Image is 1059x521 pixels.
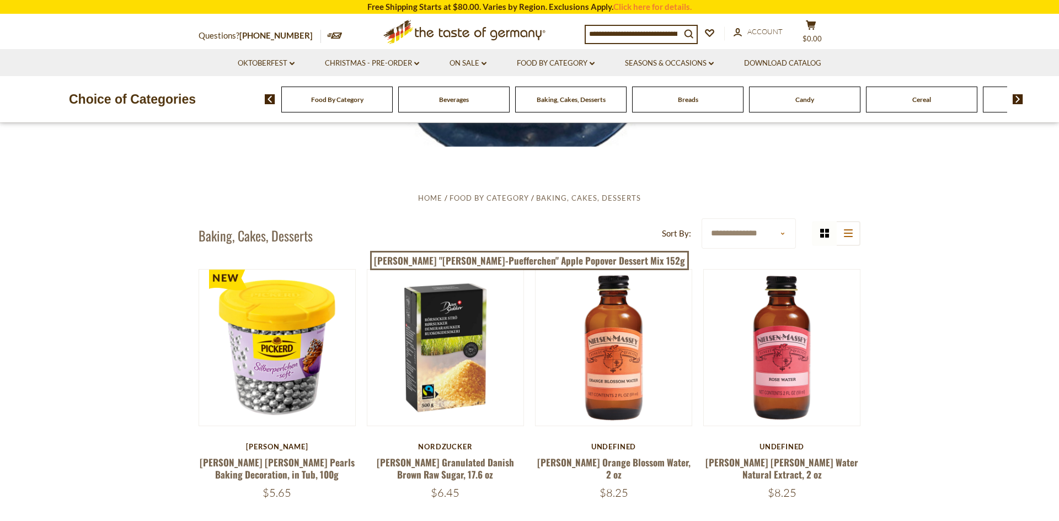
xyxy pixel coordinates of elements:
span: $5.65 [263,486,291,499]
a: Click here for details. [613,2,692,12]
a: Food By Category [517,57,595,69]
div: [PERSON_NAME] [199,442,356,451]
a: [PERSON_NAME] [PERSON_NAME] Pearls Baking Decoration, in Tub, 100g [200,455,355,481]
div: Nordzucker [367,442,524,451]
span: $0.00 [803,34,822,43]
p: Questions? [199,29,321,43]
a: Account [734,26,783,38]
button: $0.00 [794,20,827,47]
a: Candy [795,95,814,104]
img: Pickerd Silber Pearls Baking Decoration, in Tub, 100g [199,270,355,426]
span: $6.45 [431,486,459,499]
img: previous arrow [265,94,275,104]
a: Oktoberfest [238,57,295,69]
a: [PERSON_NAME] "[PERSON_NAME]-Puefferchen" Apple Popover Dessert Mix 152g [370,251,689,271]
a: [PHONE_NUMBER] [239,30,313,40]
a: [PERSON_NAME] [PERSON_NAME] Water Natural Extract, 2 oz [705,455,858,481]
a: Cereal [912,95,931,104]
a: Food By Category [311,95,363,104]
label: Sort By: [662,227,691,240]
span: Account [747,27,783,36]
a: Seasons & Occasions [625,57,714,69]
a: Download Catalog [744,57,821,69]
span: $8.25 [768,486,796,499]
div: undefined [535,442,692,451]
span: $8.25 [600,486,628,499]
div: undefined [703,442,860,451]
a: Beverages [439,95,469,104]
a: [PERSON_NAME] Granulated Danish Brown Raw Sugar, 17.6 oz [377,455,514,481]
a: Baking, Cakes, Desserts [537,95,606,104]
a: [PERSON_NAME] Orange Blossom Water, 2 oz [537,455,691,481]
a: Christmas - PRE-ORDER [325,57,419,69]
a: On Sale [450,57,486,69]
img: Nielsen-Massey Orange Blossom Water, 2 oz [536,270,692,426]
img: Nielsen-Massey Rose Water Natural Extract, 2 oz [704,270,860,426]
a: Breads [678,95,698,104]
a: Baking, Cakes, Desserts [536,194,641,202]
a: Home [418,194,442,202]
a: Food By Category [450,194,529,202]
img: next arrow [1013,94,1023,104]
img: Dan Sukker Granulated Danish Brown Raw Sugar, 17.6 oz [367,270,523,426]
h1: Baking, Cakes, Desserts [199,227,313,244]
